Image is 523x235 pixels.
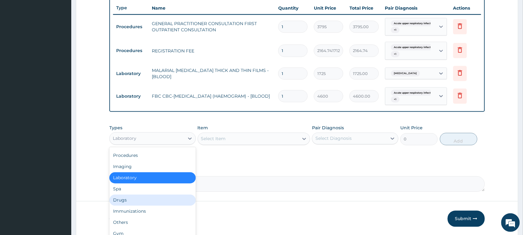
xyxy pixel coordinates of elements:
[391,70,420,77] span: [MEDICAL_DATA]
[149,17,275,36] td: GENERAL PRACTITIONER CONSULTATION FIRST OUTPATIENT CONSULTATION
[109,184,196,195] div: Spa
[113,45,149,56] td: Procedures
[113,68,149,79] td: Laboratory
[391,90,436,96] span: Acute upper respiratory infect...
[391,20,436,27] span: Acute upper respiratory infect...
[391,96,400,103] span: + 1
[311,2,346,14] th: Unit Price
[113,21,149,33] td: Procedures
[149,45,275,57] td: REGISTRATION FEE
[11,31,25,47] img: d_794563401_company_1708531726252_794563401
[109,161,196,172] div: Imaging
[149,90,275,102] td: FBC CBC-[MEDICAL_DATA] (HAEMOGRAM) - [BLOOD]
[102,3,116,18] div: Minimize live chat window
[109,206,196,217] div: Immunizations
[109,168,485,173] label: Comment
[109,150,196,161] div: Procedures
[201,136,226,142] div: Select Item
[400,125,423,131] label: Unit Price
[315,135,352,142] div: Select Diagnosis
[275,2,311,14] th: Quantity
[109,126,122,131] label: Types
[109,195,196,206] div: Drugs
[113,135,136,142] div: Laboratory
[32,35,104,43] div: Chat with us now
[149,64,275,83] td: MALARIAL [MEDICAL_DATA] THICK AND THIN FILMS - [BLOOD]
[346,2,382,14] th: Total Price
[450,2,481,14] th: Actions
[36,78,86,141] span: We're online!
[109,217,196,228] div: Others
[391,51,400,57] span: + 1
[382,2,450,14] th: Pair Diagnosis
[312,125,344,131] label: Pair Diagnosis
[113,91,149,102] td: Laboratory
[149,2,275,14] th: Name
[3,169,118,191] textarea: Type your message and hit 'Enter'
[448,211,485,227] button: Submit
[391,27,400,33] span: + 1
[440,133,477,145] button: Add
[113,2,149,14] th: Type
[198,125,208,131] label: Item
[391,44,436,51] span: Acute upper respiratory infect...
[109,172,196,184] div: Laboratory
